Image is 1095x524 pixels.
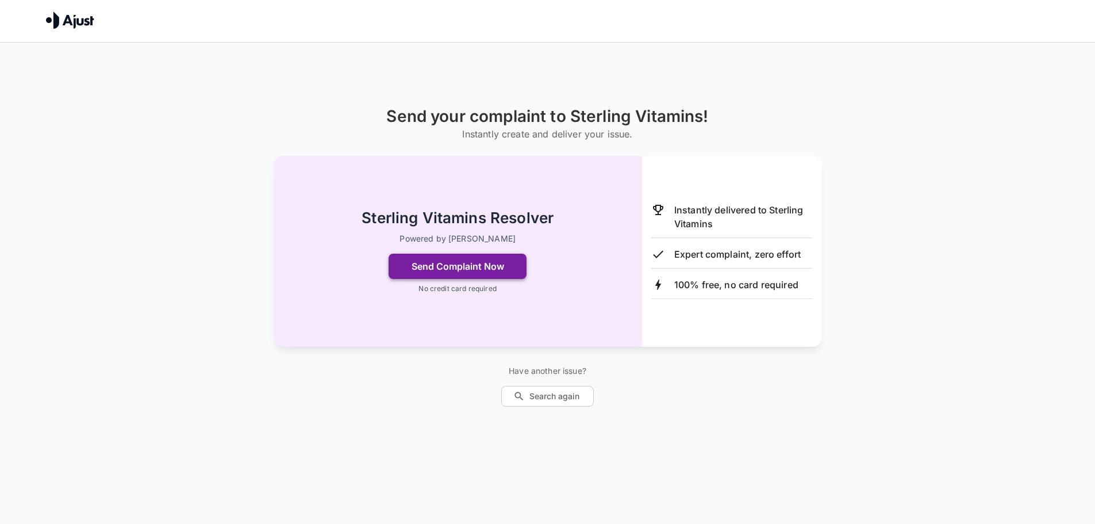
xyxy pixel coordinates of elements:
p: No credit card required [418,284,496,294]
button: Send Complaint Now [389,254,527,279]
p: Expert complaint, zero effort [674,247,801,261]
p: 100% free, no card required [674,278,798,292]
p: Have another issue? [501,365,594,377]
p: Instantly delivered to Sterling Vitamins [674,203,813,231]
p: Powered by [PERSON_NAME] [399,233,516,244]
h6: Instantly create and deliver your issue. [386,126,708,142]
h1: Send your complaint to Sterling Vitamins! [386,107,708,126]
img: Ajust [46,12,94,29]
button: Search again [501,386,594,407]
h2: Sterling Vitamins Resolver [362,208,554,228]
